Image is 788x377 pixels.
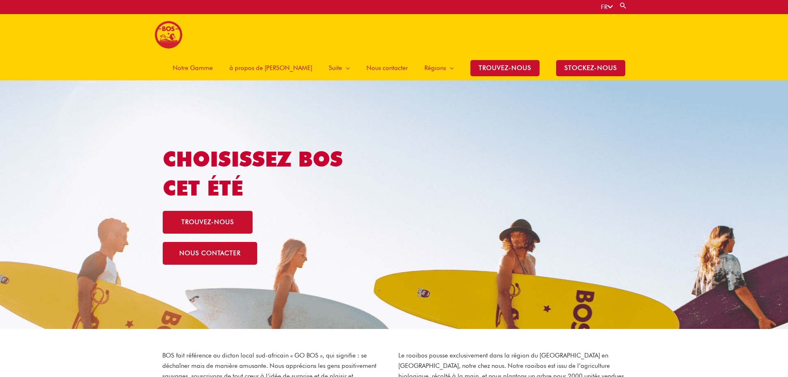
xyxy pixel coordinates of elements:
a: nous contacter [163,242,257,265]
a: FR [601,3,613,11]
a: trouvez-nous [163,211,253,234]
span: Notre Gamme [173,56,213,80]
span: à propos de [PERSON_NAME] [229,56,312,80]
span: TROUVEZ-NOUS [470,60,540,76]
img: BOS logo finals-200px [154,21,183,49]
a: Suite [321,56,358,80]
a: TROUVEZ-NOUS [462,56,548,80]
a: Régions [416,56,462,80]
a: à propos de [PERSON_NAME] [221,56,321,80]
a: Nous contacter [358,56,416,80]
a: Search button [619,2,627,10]
span: trouvez-nous [181,219,234,225]
a: Notre Gamme [164,56,221,80]
span: Suite [329,56,342,80]
a: stockez-nous [548,56,634,80]
span: Nous contacter [366,56,408,80]
span: nous contacter [179,250,241,256]
span: stockez-nous [556,60,625,76]
h1: Choisissez BOS cet été [163,145,372,203]
span: Régions [424,56,446,80]
nav: Site Navigation [158,56,634,80]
